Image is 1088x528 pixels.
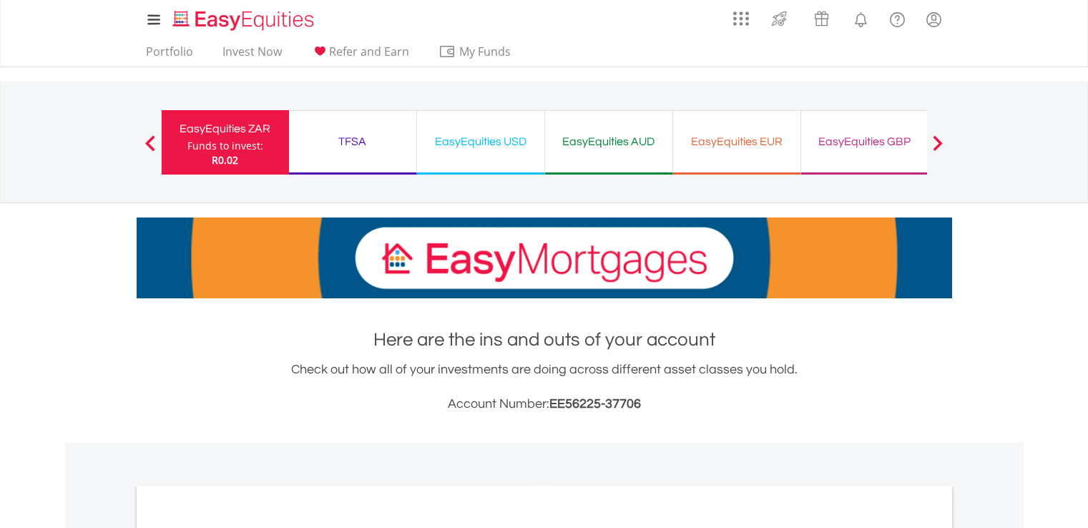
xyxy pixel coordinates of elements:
[554,132,664,152] div: EasyEquities AUD
[305,44,415,67] a: Refer and Earn
[810,7,833,30] img: vouchers-v2.svg
[137,360,952,414] div: Check out how all of your investments are doing across different asset classes you hold.
[768,7,791,30] img: thrive-v2.svg
[923,142,952,157] button: Next
[137,327,952,353] h1: Here are the ins and outs of your account
[170,9,320,32] img: EasyEquities_Logo.png
[212,153,238,167] span: R0.02
[438,42,532,61] span: My Funds
[426,132,536,152] div: EasyEquities USD
[549,397,641,411] span: EE56225-37706
[682,132,792,152] div: EasyEquities EUR
[137,394,952,414] h3: Account Number:
[879,4,916,32] a: FAQ's and Support
[810,132,920,152] div: EasyEquities GBP
[843,4,879,32] a: Notifications
[733,11,749,26] img: grid-menu-icon.svg
[916,4,952,35] a: My Profile
[724,4,758,26] a: AppsGrid
[217,44,288,67] a: Invest Now
[136,142,165,157] button: Previous
[329,44,409,59] span: Refer and Earn
[140,44,199,67] a: Portfolio
[298,132,408,152] div: TFSA
[800,4,843,30] a: Vouchers
[137,217,952,298] img: EasyMortage Promotion Banner
[167,4,320,32] a: Home page
[187,139,263,153] div: Funds to invest:
[170,119,280,139] div: EasyEquities ZAR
